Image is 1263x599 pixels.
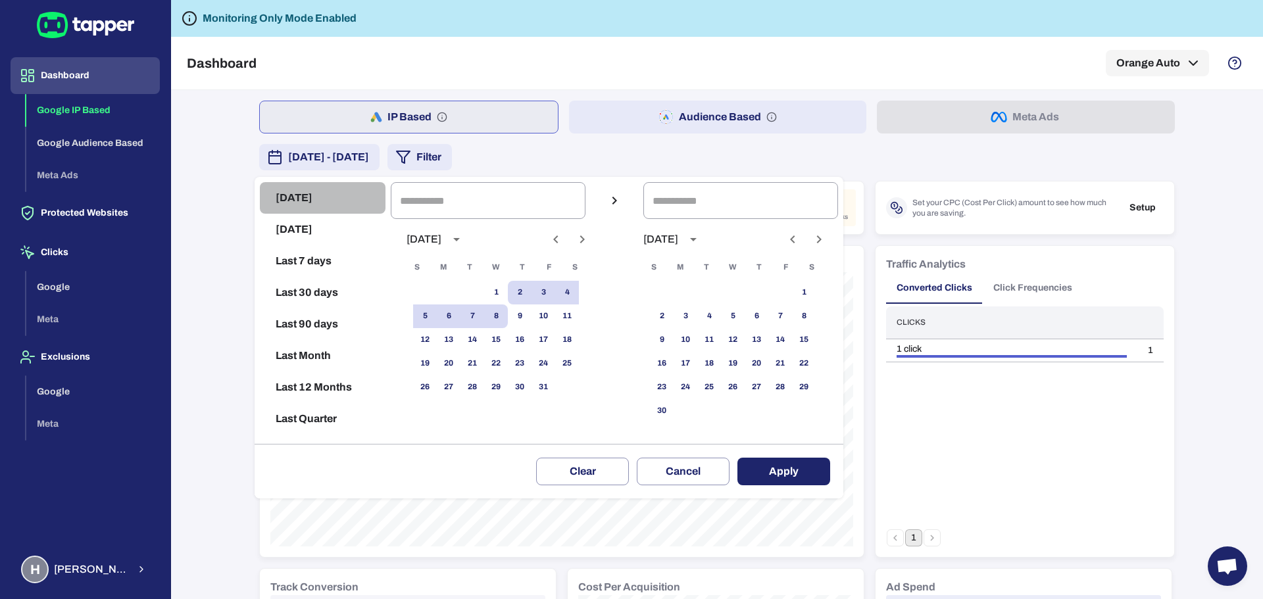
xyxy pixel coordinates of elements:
button: 18 [555,328,579,352]
span: Monday [432,254,455,281]
button: 11 [697,328,721,352]
button: 17 [674,352,697,375]
span: Saturday [563,254,587,281]
span: Thursday [510,254,534,281]
button: 13 [437,328,460,352]
button: 13 [745,328,768,352]
button: Previous month [545,228,567,251]
button: 25 [697,375,721,399]
button: Last 30 days [260,277,385,308]
button: Last Month [260,340,385,371]
span: Wednesday [721,254,745,281]
button: 18 [697,352,721,375]
button: 21 [460,352,484,375]
button: Last 90 days [260,308,385,340]
button: 22 [484,352,508,375]
span: Tuesday [695,254,718,281]
button: 4 [697,304,721,328]
button: 2 [508,281,532,304]
button: 9 [650,328,674,352]
span: Friday [774,254,797,281]
button: 23 [650,375,674,399]
span: Sunday [405,254,429,281]
button: 11 [555,304,579,328]
button: 23 [508,352,532,375]
button: 25 [555,352,579,375]
button: 1 [484,281,508,304]
button: Last 12 Months [260,371,385,403]
button: 6 [745,304,768,328]
button: 29 [792,375,816,399]
button: Apply [737,458,830,485]
button: calendar view is open, switch to year view [682,228,705,251]
button: 31 [532,375,555,399]
button: 15 [792,328,816,352]
button: 20 [437,352,460,375]
button: 28 [460,375,484,399]
button: 16 [508,328,532,352]
button: 16 [650,352,674,375]
button: 22 [792,352,816,375]
div: [DATE] [407,233,441,246]
button: 3 [674,304,697,328]
span: Friday [537,254,560,281]
div: Open chat [1208,546,1247,586]
button: 9 [508,304,532,328]
button: 28 [768,375,792,399]
span: Wednesday [484,254,508,281]
button: 7 [768,304,792,328]
button: [DATE] [260,214,385,245]
button: 27 [437,375,460,399]
button: 29 [484,375,508,399]
button: 6 [437,304,460,328]
div: [DATE] [643,233,678,246]
button: 15 [484,328,508,352]
button: 21 [768,352,792,375]
button: Clear [536,458,629,485]
button: [DATE] [260,182,385,214]
button: 27 [745,375,768,399]
button: 7 [460,304,484,328]
span: Monday [668,254,692,281]
button: 4 [555,281,579,304]
button: 1 [792,281,816,304]
span: Saturday [800,254,824,281]
button: 26 [721,375,745,399]
button: 8 [792,304,816,328]
button: Next month [571,228,593,251]
button: 24 [532,352,555,375]
button: 26 [413,375,437,399]
button: 3 [532,281,555,304]
button: 17 [532,328,555,352]
button: 14 [768,328,792,352]
button: 5 [721,304,745,328]
button: 19 [721,352,745,375]
button: 10 [532,304,555,328]
button: Last Quarter [260,403,385,435]
button: Last 7 days [260,245,385,277]
span: Sunday [642,254,666,281]
button: 14 [460,328,484,352]
button: Cancel [637,458,730,485]
button: 12 [413,328,437,352]
button: 20 [745,352,768,375]
button: 8 [484,304,508,328]
button: 30 [650,399,674,423]
button: calendar view is open, switch to year view [445,228,468,251]
span: Tuesday [458,254,482,281]
button: Previous month [781,228,804,251]
button: 12 [721,328,745,352]
button: 5 [413,304,437,328]
button: 30 [508,375,532,399]
button: Next month [808,228,830,251]
span: Thursday [747,254,771,281]
button: 2 [650,304,674,328]
button: 10 [674,328,697,352]
button: 19 [413,352,437,375]
button: 24 [674,375,697,399]
button: Reset [260,435,385,466]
